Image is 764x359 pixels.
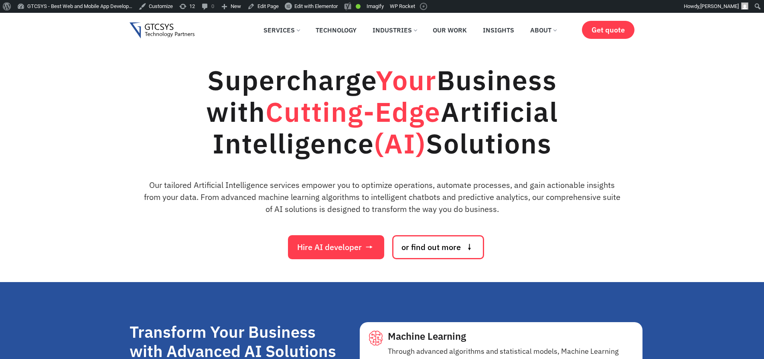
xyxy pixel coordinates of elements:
span: Your [376,62,437,98]
h1: Supercharge Business with Artificial Intelligence Solutions [155,64,610,159]
span: Machine Learning [388,330,466,343]
span: Edit with Elementor [294,3,338,9]
div: Good [356,4,361,9]
span: Get quote [592,26,625,34]
a: Hire AI developer [288,235,384,259]
a: Get quote [582,21,634,39]
img: Gtcsys logo [130,22,195,39]
p: Our tailored Artificial Intelligence services empower you to optimize operations, automate proces... [142,179,623,215]
a: Insights [477,21,520,39]
span: Cutting-Edge [265,94,441,129]
span: or find out more [401,243,461,251]
a: Services [257,21,306,39]
a: Industries [367,21,423,39]
a: Our Work [427,21,473,39]
span: [PERSON_NAME] [700,3,739,9]
a: or find out more [392,235,484,259]
a: About [524,21,562,39]
span: (AI) [374,125,426,161]
a: Technology [310,21,363,39]
span: Hire AI developer [297,243,362,251]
